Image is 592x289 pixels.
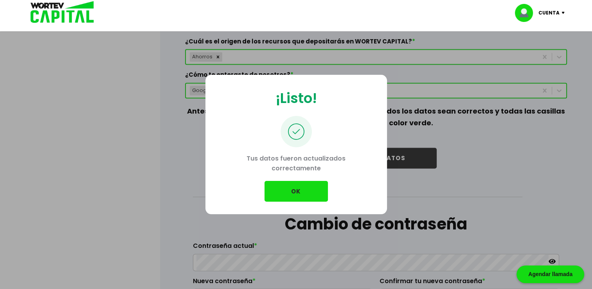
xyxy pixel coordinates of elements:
p: Cuenta [538,7,560,19]
img: palomita [281,116,312,147]
p: Tus datos fueron actualizados correctamente [218,147,374,181]
img: icon-down [560,12,570,14]
div: Agendar llamada [516,266,584,283]
img: profile-image [515,4,538,22]
button: OK [265,181,328,202]
p: ¡Listo! [275,87,317,109]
